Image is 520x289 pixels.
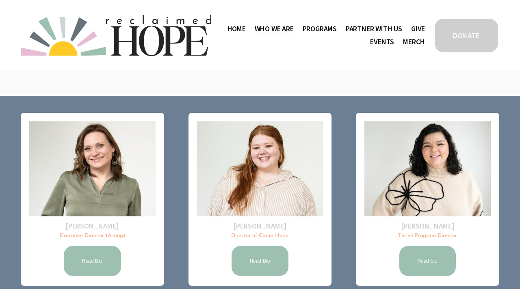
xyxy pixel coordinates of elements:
a: folder dropdown [346,22,402,36]
a: folder dropdown [255,22,294,36]
a: Events [370,36,394,49]
a: Give [411,22,425,36]
a: DONATE [433,17,499,54]
p: Executive Director (Acting) [29,232,155,240]
a: Read Bio [230,245,290,277]
span: Programs [303,23,337,35]
a: Merch [403,36,425,49]
p: Thrive Program Director [364,232,490,240]
a: Read Bio [63,245,122,277]
a: Home [227,22,246,36]
p: Director of Camp Hope [197,232,323,240]
span: Partner With Us [346,23,402,35]
a: folder dropdown [303,22,337,36]
a: Read bio [398,245,457,277]
img: Reclaimed Hope Initiative [21,15,211,56]
h2: [PERSON_NAME] [364,221,490,231]
h2: [PERSON_NAME] [29,221,155,231]
span: Who We Are [255,23,294,35]
h2: [PERSON_NAME] [197,221,323,231]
